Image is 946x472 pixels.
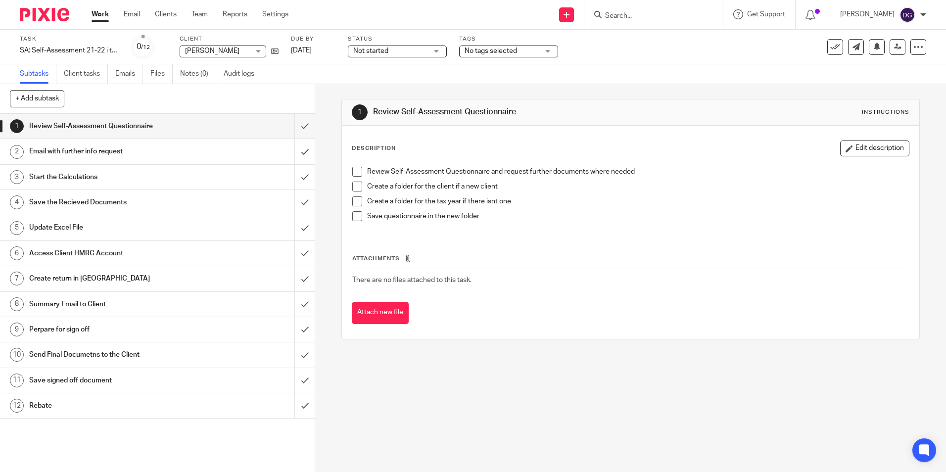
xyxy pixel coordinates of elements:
[367,196,908,206] p: Create a folder for the tax year if there isnt one
[862,108,909,116] div: Instructions
[29,271,199,286] h1: Create return in [GEOGRAPHIC_DATA]
[29,373,199,388] h1: Save signed off document
[29,297,199,312] h1: Summary Email to Client
[10,90,64,107] button: + Add subtask
[180,35,279,43] label: Client
[10,399,24,413] div: 12
[29,170,199,185] h1: Start the Calculations
[352,302,409,324] button: Attach new file
[224,64,262,84] a: Audit logs
[20,64,56,84] a: Subtasks
[191,9,208,19] a: Team
[459,35,558,43] label: Tags
[20,8,69,21] img: Pixie
[29,195,199,210] h1: Save the Recieved Documents
[10,221,24,235] div: 5
[29,144,199,159] h1: Email with further info request
[141,45,150,50] small: /12
[10,145,24,159] div: 2
[29,220,199,235] h1: Update Excel File
[291,47,312,54] span: [DATE]
[124,9,140,19] a: Email
[29,119,199,134] h1: Review Self-Assessment Questionnaire
[10,297,24,311] div: 8
[115,64,143,84] a: Emails
[10,170,24,184] div: 3
[20,35,119,43] label: Task
[10,374,24,387] div: 11
[150,64,173,84] a: Files
[373,107,652,117] h1: Review Self-Assessment Questionnaire
[367,211,908,221] p: Save questionnaire in the new folder
[10,119,24,133] div: 1
[185,47,239,54] span: [PERSON_NAME]
[180,64,216,84] a: Notes (0)
[367,167,908,177] p: Review Self-Assessment Questionnaire and request further documents where needed
[10,195,24,209] div: 4
[137,41,150,52] div: 0
[840,141,909,156] button: Edit description
[29,398,199,413] h1: Rebate
[352,277,472,283] span: There are no files attached to this task.
[840,9,895,19] p: [PERSON_NAME]
[348,35,447,43] label: Status
[604,12,693,21] input: Search
[10,246,24,260] div: 6
[29,347,199,362] h1: Send Final Documetns to the Client
[20,46,119,55] div: SA: Self-Assessment 21-22 i think!
[899,7,915,23] img: svg%3E
[262,9,288,19] a: Settings
[353,47,388,54] span: Not started
[10,323,24,336] div: 9
[352,104,368,120] div: 1
[291,35,335,43] label: Due by
[352,144,396,152] p: Description
[352,256,400,261] span: Attachments
[155,9,177,19] a: Clients
[10,348,24,362] div: 10
[29,322,199,337] h1: Perpare for sign off
[64,64,108,84] a: Client tasks
[747,11,785,18] span: Get Support
[465,47,517,54] span: No tags selected
[29,246,199,261] h1: Access Client HMRC Account
[367,182,908,191] p: Create a folder for the client if a new client
[92,9,109,19] a: Work
[223,9,247,19] a: Reports
[10,272,24,285] div: 7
